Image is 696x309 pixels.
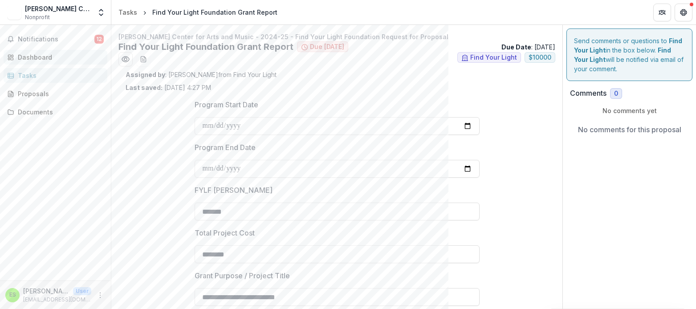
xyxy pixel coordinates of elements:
span: Nonprofit [25,13,50,21]
button: download-word-button [136,52,151,66]
p: No comments for this proposal [578,124,681,135]
div: Dashboard [18,53,100,62]
a: Proposals [4,86,107,101]
a: Tasks [115,6,141,19]
div: Ellen Sell [9,292,16,298]
p: [EMAIL_ADDRESS][DOMAIN_NAME] [23,296,91,304]
strong: Last saved: [126,84,163,91]
p: Total Project Cost [195,228,255,238]
p: [PERSON_NAME] Center for Arts and Music - 2024-25 - Find Your Light Foundation Request for Proposal [118,32,555,41]
span: Find Your Light [470,54,517,61]
a: Dashboard [4,50,107,65]
strong: Assigned by [126,71,165,78]
div: Tasks [18,71,100,80]
div: Find Your Light Foundation Grant Report [152,8,277,17]
nav: breadcrumb [115,6,281,19]
div: [PERSON_NAME] Center for Arts and Music [25,4,91,13]
h2: Comments [570,89,606,98]
p: : [DATE] [501,42,555,52]
a: Documents [4,105,107,119]
img: Angelica Center for Arts and Music [7,5,21,20]
div: Proposals [18,89,100,98]
span: 12 [94,35,104,44]
strong: Due Date [501,43,531,51]
p: [DATE] 4:27 PM [126,83,211,92]
a: Tasks [4,68,107,83]
span: Due [DATE] [310,43,344,51]
p: No comments yet [570,106,689,115]
p: FYLF [PERSON_NAME] [195,185,273,195]
p: : [PERSON_NAME] from Find Your Light [126,70,548,79]
button: Open entity switcher [95,4,107,21]
span: $ 10000 [529,54,551,61]
p: Program Start Date [195,99,258,110]
h2: Find Your Light Foundation Grant Report [118,41,293,52]
span: Notifications [18,36,94,43]
p: Grant Purpose / Project Title [195,270,290,281]
button: Partners [653,4,671,21]
button: Get Help [675,4,692,21]
div: Tasks [118,8,137,17]
button: Preview 852423f6-b631-4332-abea-0cea197cc6ed.pdf [118,52,133,66]
button: More [95,290,106,301]
div: Documents [18,107,100,117]
button: Notifications12 [4,32,107,46]
span: 0 [614,90,618,98]
div: Send comments or questions to in the box below. will be notified via email of your comment. [566,28,692,81]
p: Program End Date [195,142,256,153]
p: User [73,287,91,295]
p: [PERSON_NAME] [23,286,69,296]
